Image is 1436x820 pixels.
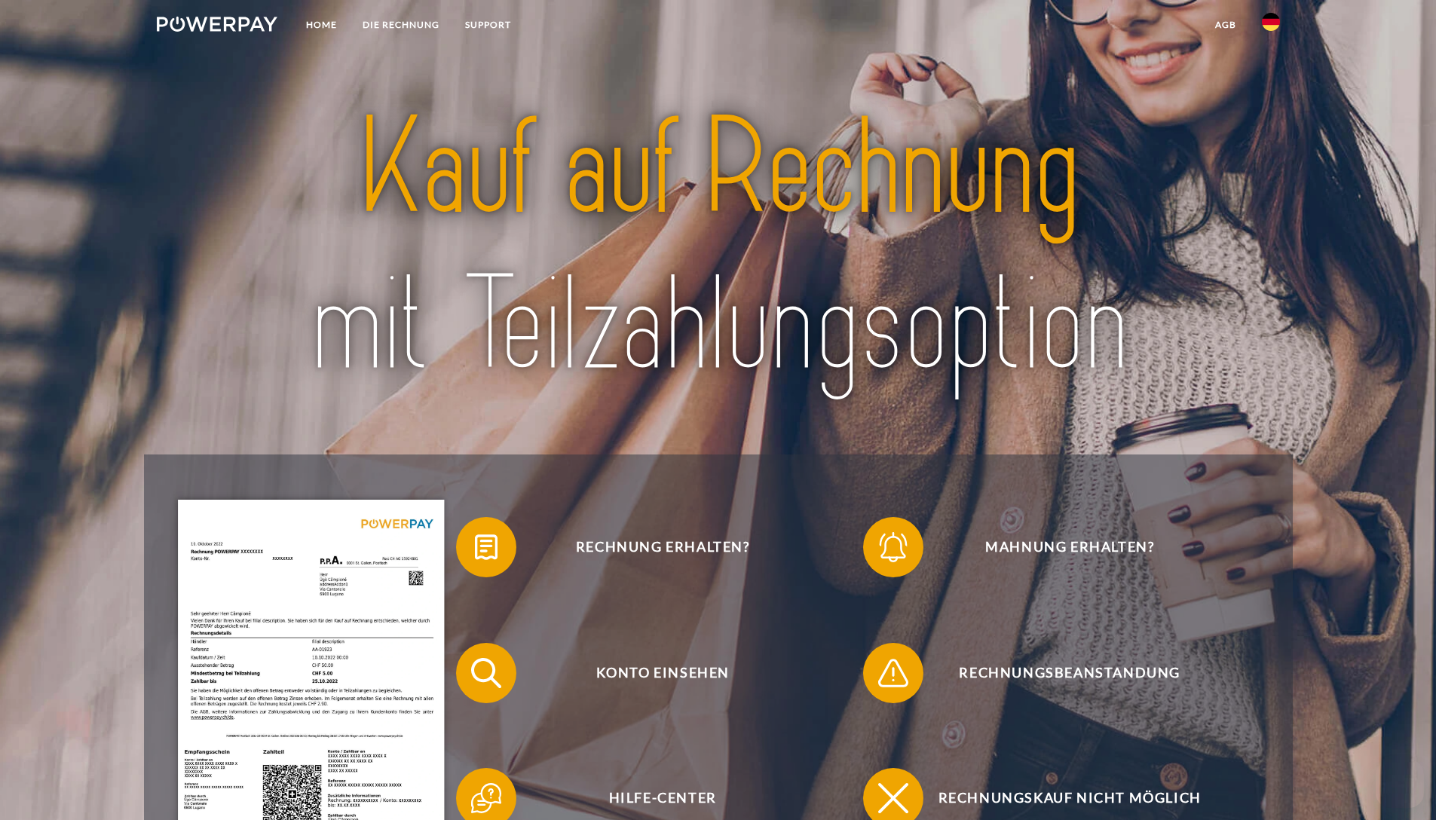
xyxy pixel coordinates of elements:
[478,643,847,703] span: Konto einsehen
[293,11,350,38] a: Home
[874,654,912,692] img: qb_warning.svg
[863,517,1255,577] button: Mahnung erhalten?
[1376,760,1424,808] iframe: Schaltfläche zum Öffnen des Messaging-Fensters
[467,654,505,692] img: qb_search.svg
[157,17,278,32] img: logo-powerpay-white.svg
[885,643,1254,703] span: Rechnungsbeanstandung
[212,82,1224,412] img: title-powerpay_de.svg
[863,643,1255,703] button: Rechnungsbeanstandung
[456,643,848,703] button: Konto einsehen
[1262,13,1280,31] img: de
[478,517,847,577] span: Rechnung erhalten?
[456,517,848,577] button: Rechnung erhalten?
[1202,11,1249,38] a: agb
[350,11,452,38] a: DIE RECHNUNG
[452,11,524,38] a: SUPPORT
[874,779,912,817] img: qb_close.svg
[467,528,505,566] img: qb_bill.svg
[874,528,912,566] img: qb_bell.svg
[885,517,1254,577] span: Mahnung erhalten?
[467,779,505,817] img: qb_help.svg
